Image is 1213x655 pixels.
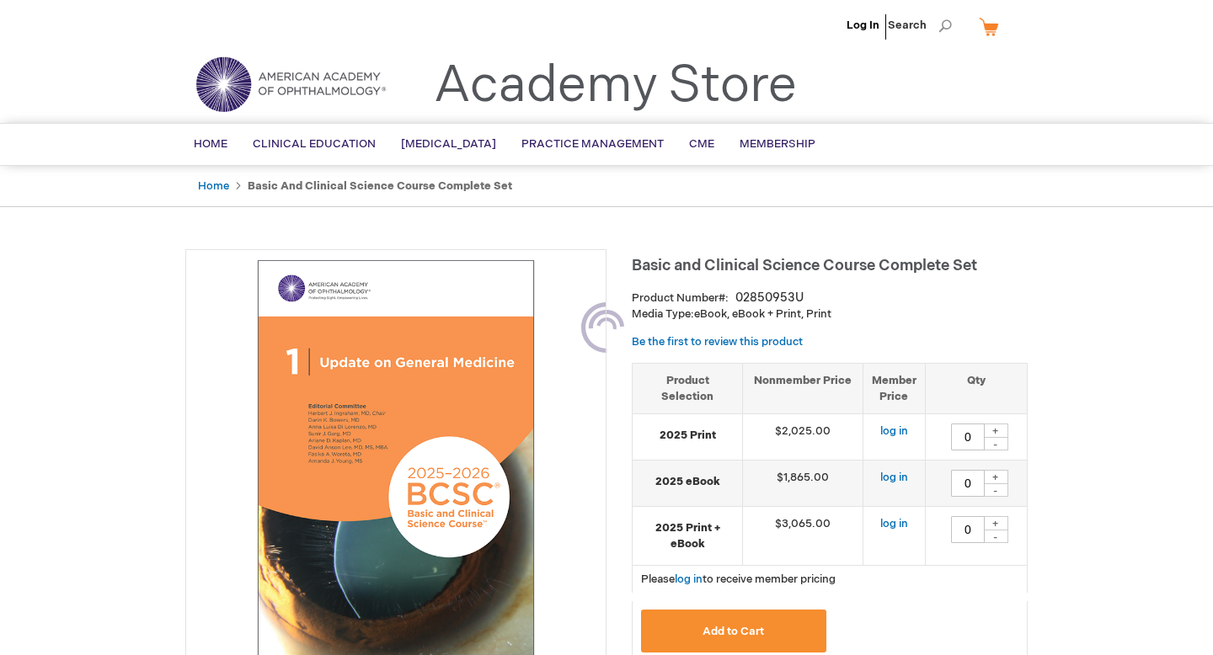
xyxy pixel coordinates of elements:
div: 02850953U [735,290,804,306]
th: Member Price [863,363,925,413]
span: Membership [740,137,815,151]
div: - [983,437,1008,450]
strong: Product Number [632,291,729,305]
span: Please to receive member pricing [641,572,836,586]
input: Qty [951,516,985,543]
a: Home [198,179,229,193]
strong: 2025 Print [641,428,734,444]
a: log in [880,471,908,484]
span: Basic and Clinical Science Course Complete Set [632,257,977,274]
span: Search [888,8,952,42]
a: Be the first to review this product [632,335,803,349]
div: - [983,530,1008,543]
span: [MEDICAL_DATA] [401,137,496,151]
span: Add to Cart [703,625,764,638]
a: log in [880,517,908,530]
td: $1,865.00 [743,461,863,507]
div: + [983,516,1008,530]
span: CME [689,137,714,151]
a: log in [675,572,703,586]
input: Qty [951,423,985,450]
p: eBook, eBook + Print, Print [632,306,1028,322]
a: Academy Store [434,56,797,116]
td: $3,065.00 [743,507,863,566]
span: Clinical Education [253,137,376,151]
td: $2,025.00 [743,414,863,461]
th: Nonmember Price [743,363,863,413]
span: Home [194,137,227,151]
button: Add to Cart [641,610,826,652]
strong: Basic and Clinical Science Course Complete Set [248,179,512,193]
th: Qty [925,363,1027,413]
a: Log In [847,19,879,32]
span: Practice Management [521,137,664,151]
strong: Media Type: [632,307,694,321]
div: - [983,483,1008,497]
a: log in [880,424,908,438]
th: Product Selection [633,363,743,413]
input: Qty [951,470,985,497]
strong: 2025 eBook [641,474,734,490]
div: + [983,470,1008,484]
div: + [983,423,1008,438]
strong: 2025 Print + eBook [641,520,734,551]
